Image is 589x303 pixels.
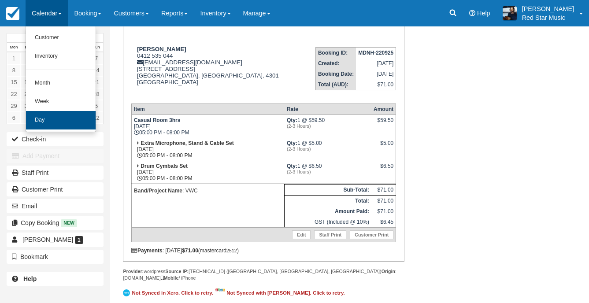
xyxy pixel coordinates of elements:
th: Mon [7,43,21,52]
a: Staff Print [7,166,104,180]
th: Booking ID: [315,47,356,58]
td: [DATE] 05:00 PM - 08:00 PM [131,138,284,161]
a: Help [7,272,104,286]
a: 23 [21,88,34,100]
span: 1 [75,236,83,244]
strong: $71.00 [182,248,198,254]
button: Bookmark [7,250,104,264]
button: Add Payment [7,149,104,163]
th: Amount [371,103,396,115]
td: $6.45 [371,217,396,228]
a: 7 [21,112,34,124]
td: 1 @ $6.50 [285,161,371,184]
strong: Payments [131,248,163,254]
a: 1 [7,52,21,64]
p: : VWC [134,186,282,195]
strong: Qty [287,140,297,146]
td: $71.00 [371,195,396,206]
th: Created: [315,58,356,69]
a: 6 [7,112,21,124]
a: Customer Print [7,182,104,196]
div: $6.50 [374,163,393,176]
a: 7 [89,52,103,64]
a: 12 [89,112,103,124]
td: $71.00 [371,184,396,195]
a: Inventory [26,47,96,66]
button: Check-in [7,132,104,146]
strong: Drum Cymbals Set [141,163,188,169]
div: $59.50 [374,117,393,130]
a: 28 [89,88,103,100]
ul: Calendar [26,26,96,132]
th: Total (AUD): [315,79,356,90]
td: [DATE] [356,69,396,79]
th: Booking Date: [315,69,356,79]
span: Help [477,10,490,17]
a: Staff Print [314,230,346,239]
th: Amount Paid: [285,206,371,217]
a: 14 [89,64,103,76]
strong: Provider: [123,269,144,274]
a: 16 [21,76,34,88]
button: Copy Booking New [7,216,104,230]
a: 2 [21,52,34,64]
img: A1 [503,6,517,20]
th: Sub-Total: [285,184,371,195]
button: Email [7,199,104,213]
a: 15 [7,76,21,88]
strong: [PERSON_NAME] [137,46,186,52]
td: $71.00 [356,79,396,90]
a: 5 [89,100,103,112]
a: Customer Print [350,230,393,239]
strong: Source IP: [165,269,189,274]
th: Rate [285,103,371,115]
a: Edit [292,230,311,239]
small: 2512 [226,248,237,253]
span: New [61,219,77,227]
a: 22 [7,88,21,100]
strong: Qty [287,117,297,123]
a: Not Synced in Xero. Click to retry. [123,288,215,298]
strong: MDNH-220925 [358,50,393,56]
td: 1 @ $59.50 [285,115,371,138]
strong: Origin [382,269,395,274]
th: Total: [285,195,371,206]
td: [DATE] [356,58,396,69]
a: 30 [21,100,34,112]
th: Sun [89,43,103,52]
div: $5.00 [374,140,393,153]
a: Not Synced with [PERSON_NAME]. Click to retry. [215,288,347,298]
b: Help [23,275,37,282]
strong: Qty [287,163,297,169]
td: $71.00 [371,206,396,217]
th: Item [131,103,284,115]
strong: Band/Project Name [134,188,182,194]
div: wordpress [TECHNICAL_ID] ([GEOGRAPHIC_DATA], [GEOGRAPHIC_DATA], [GEOGRAPHIC_DATA]) : [DOMAIN_NAME... [123,268,404,281]
em: (2-3 Hours) [287,123,369,129]
p: Red Star Music [522,13,574,22]
em: (2-3 Hours) [287,146,369,151]
img: checkfront-main-nav-mini-logo.png [6,7,19,20]
a: Day [26,111,96,129]
a: [PERSON_NAME] 1 [7,233,104,247]
a: 9 [21,64,34,76]
td: 1 @ $5.00 [285,138,371,161]
th: Tue [21,43,34,52]
td: GST (Included @ 10%) [285,217,371,228]
td: [DATE] 05:00 PM - 08:00 PM [131,115,284,138]
p: [PERSON_NAME] [522,4,574,13]
strong: Casual Room 3hrs [134,117,180,123]
strong: Extra Microphone, Stand & Cable Set [141,140,233,146]
strong: Mobile [161,275,179,281]
span: [PERSON_NAME] [22,236,73,243]
i: Help [469,10,475,16]
a: Customer [26,29,96,47]
a: Month [26,74,96,92]
a: 29 [7,100,21,112]
a: Week [26,92,96,111]
a: 8 [7,64,21,76]
div: : [DATE] (mastercard ) [131,248,396,254]
a: 21 [89,76,103,88]
em: (2-3 Hours) [287,169,369,174]
td: [DATE] 05:00 PM - 08:00 PM [131,161,284,184]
